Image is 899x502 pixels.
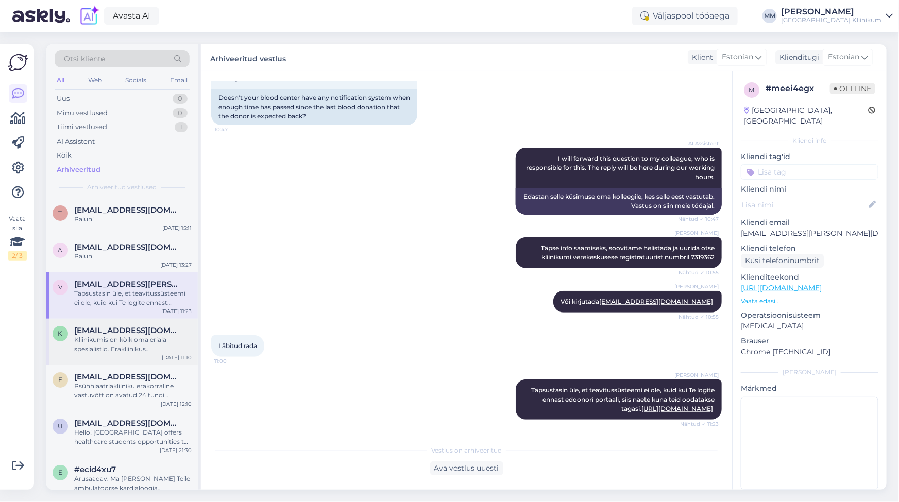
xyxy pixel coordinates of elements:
[64,54,105,64] span: Otsi kliente
[55,74,66,87] div: All
[74,205,181,215] span: treiingrid@gmail.com
[57,108,108,118] div: Minu vestlused
[766,82,830,95] div: # meei4egx
[74,382,192,400] div: Psühhiaatriakliiniku erakorraline vastuvõtt on avatud 24 tundi ööpäevas. Peasissepääs on avatud 0...
[74,289,192,307] div: Täpsustasin üle, et teavitussüsteemi ei ole, kuid kui Te logite ennast edoonori portaali, siis nä...
[744,105,868,127] div: [GEOGRAPHIC_DATA], [GEOGRAPHIC_DATA]
[680,420,719,428] span: Nähtud ✓ 11:23
[214,126,253,133] span: 10:47
[74,428,192,446] div: Hello! [GEOGRAPHIC_DATA] offers healthcare students opportunities to complete internships as part...
[58,422,63,430] span: U
[74,335,192,354] div: Kliinikumis on kõik oma eriala spesialistid. Erakliinikus [PERSON_NAME] lihtsalt kiiremini aja. Ü...
[74,465,116,474] span: #ecid4xu7
[58,246,63,254] span: a
[57,122,107,132] div: Tiimi vestlused
[74,474,192,493] div: Arusaadav. Ma [PERSON_NAME] Teile ambulatoorse kardialoogia sekretäri/arsti assistendi numbri 731...
[722,51,753,63] span: Estonian
[57,150,72,161] div: Kõik
[741,228,878,239] p: [EMAIL_ADDRESS][PERSON_NAME][DOMAIN_NAME]
[58,330,63,337] span: k
[58,376,62,384] span: E
[781,16,881,24] div: [GEOGRAPHIC_DATA] Kliinikum
[741,254,824,268] div: Küsi telefoninumbrit
[679,269,719,276] span: Nähtud ✓ 10:55
[688,52,713,63] div: Klient
[173,94,188,104] div: 0
[8,53,28,72] img: Askly Logo
[74,419,181,428] span: USAMAJADOON4321@GMAIL.COM
[678,215,719,223] span: Nähtud ✓ 10:47
[59,209,62,217] span: t
[431,446,502,455] span: Vestlus on arhiveeritud
[210,50,286,64] label: Arhiveeritud vestlus
[162,354,192,361] div: [DATE] 11:10
[57,136,95,147] div: AI Assistent
[161,307,192,315] div: [DATE] 11:23
[741,347,878,357] p: Chrome [TECHNICAL_ID]
[741,243,878,254] p: Kliendi telefon
[674,283,719,290] span: [PERSON_NAME]
[641,405,713,412] a: [URL][DOMAIN_NAME]
[57,94,70,104] div: Uus
[674,371,719,379] span: [PERSON_NAME]
[8,214,27,261] div: Vaata siia
[78,5,100,27] img: explore-ai
[74,372,181,382] span: Elfbard21@gmail.com
[58,283,62,291] span: v
[679,313,719,321] span: Nähtud ✓ 10:55
[160,261,192,269] div: [DATE] 13:27
[741,151,878,162] p: Kliendi tag'id
[168,74,190,87] div: Email
[680,140,719,147] span: AI Assistent
[741,336,878,347] p: Brauser
[57,165,100,175] div: Arhiveeritud
[526,154,716,181] span: I will forward this question to my colleague, who is responsible for this. The reply will be here...
[214,357,253,365] span: 11:00
[74,326,181,335] span: krissu33@gmail.com
[599,298,713,305] a: [EMAIL_ADDRESS][DOMAIN_NAME]
[74,280,181,289] span: vaher.rene@gmail.com
[104,7,159,25] a: Avasta AI
[828,51,859,63] span: Estonian
[58,469,62,476] span: e
[741,136,878,145] div: Kliendi info
[674,229,719,237] span: [PERSON_NAME]
[74,215,192,224] div: Palun!
[74,243,181,252] span: ats-hannibal@hotmail.com
[162,224,192,232] div: [DATE] 15:11
[541,244,716,261] span: Täpse info saamiseks, soovitame helistada ja uurida otse kliinikumi verekeskusese registratuurist...
[430,461,503,475] div: Ava vestlus uuesti
[741,217,878,228] p: Kliendi email
[741,199,867,211] input: Lisa nimi
[632,7,738,25] div: Väljaspool tööaega
[775,52,819,63] div: Klienditugi
[781,8,893,24] a: [PERSON_NAME][GEOGRAPHIC_DATA] Kliinikum
[762,9,777,23] div: MM
[74,252,192,261] div: Palun
[160,446,192,454] div: [DATE] 21:30
[741,383,878,394] p: Märkmed
[781,8,881,16] div: [PERSON_NAME]
[173,108,188,118] div: 0
[741,164,878,180] input: Lisa tag
[516,188,722,215] div: Edastan selle küsimuse oma kolleegile, kes selle eest vastutab. Vastus on siin meie tööajal.
[741,368,878,377] div: [PERSON_NAME]
[749,86,755,94] span: m
[175,122,188,132] div: 1
[741,297,878,306] p: Vaata edasi ...
[741,321,878,332] p: [MEDICAL_DATA]
[741,184,878,195] p: Kliendi nimi
[88,183,157,192] span: Arhiveeritud vestlused
[86,74,104,87] div: Web
[211,89,417,125] div: Doesn't your blood center have any notification system when enough time has passed since the last...
[123,74,148,87] div: Socials
[741,283,822,292] a: [URL][DOMAIN_NAME]
[161,400,192,408] div: [DATE] 12:10
[741,272,878,283] p: Klienditeekond
[741,310,878,321] p: Operatsioonisüsteem
[8,251,27,261] div: 2 / 3
[531,386,716,412] span: Täpsustasin üle, et teavitussüsteemi ei ole, kuid kui Te logite ennast edoonori portaali, siis nä...
[830,83,875,94] span: Offline
[561,298,715,305] span: Või kirjutada
[218,342,257,350] span: Läbitud rada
